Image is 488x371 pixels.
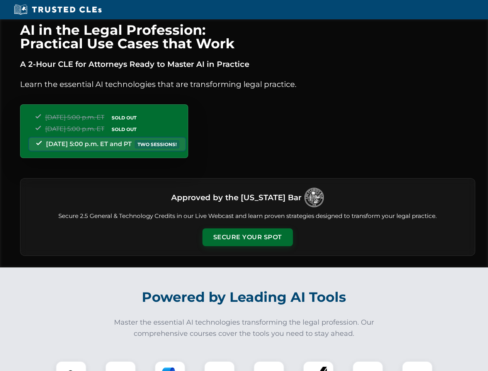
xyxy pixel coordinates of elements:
button: Secure Your Spot [202,228,293,246]
span: [DATE] 5:00 p.m. ET [45,125,104,133]
h2: Powered by Leading AI Tools [30,284,458,311]
p: A 2-Hour CLE for Attorneys Ready to Master AI in Practice [20,58,475,70]
p: Secure 2.5 General & Technology Credits in our Live Webcast and learn proven strategies designed ... [30,212,466,221]
span: SOLD OUT [109,125,139,133]
p: Learn the essential AI technologies that are transforming legal practice. [20,78,475,90]
img: Trusted CLEs [12,4,104,15]
p: Master the essential AI technologies transforming the legal profession. Our comprehensive courses... [109,317,379,339]
h3: Approved by the [US_STATE] Bar [171,191,301,204]
span: [DATE] 5:00 p.m. ET [45,114,104,121]
span: SOLD OUT [109,114,139,122]
img: Logo [304,188,324,207]
h1: AI in the Legal Profession: Practical Use Cases that Work [20,23,475,50]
